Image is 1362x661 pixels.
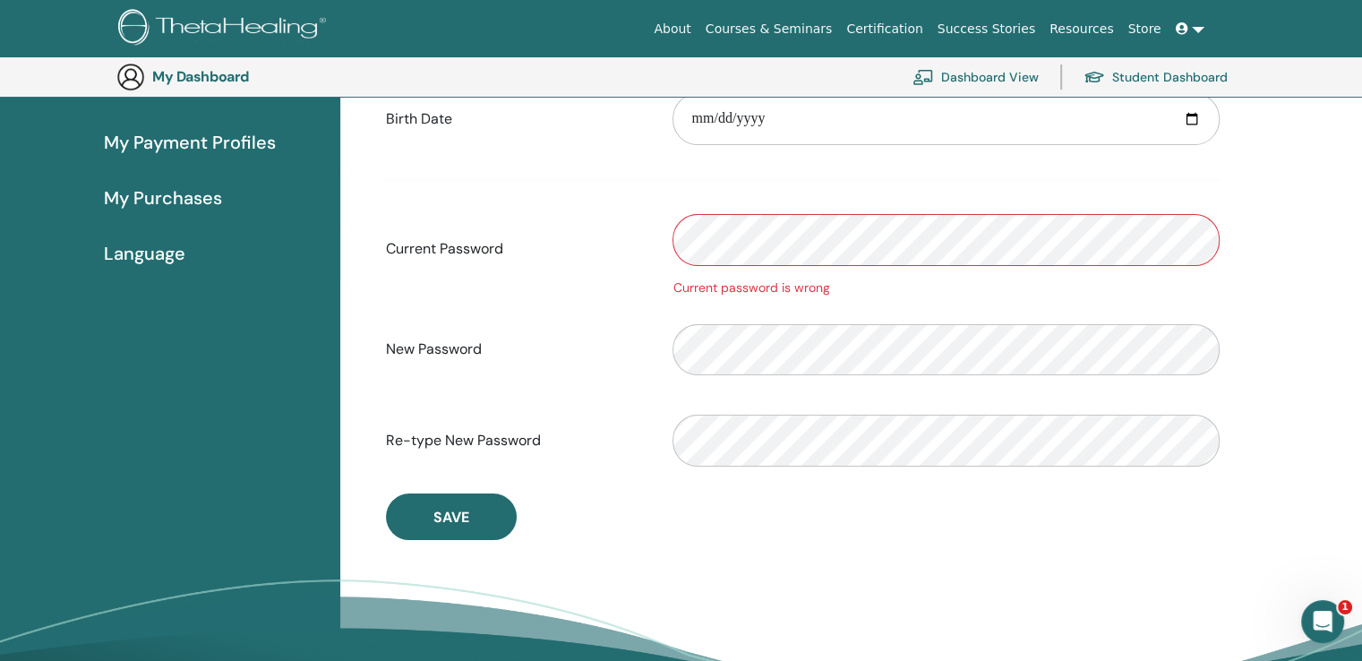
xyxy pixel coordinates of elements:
a: Store [1121,13,1169,46]
label: Current Password [373,232,659,266]
img: logo.png [118,9,332,49]
img: chalkboard-teacher.svg [912,69,934,85]
span: 1 [1338,600,1352,614]
span: My Purchases [104,185,222,211]
a: Resources [1042,13,1121,46]
label: Re-type New Password [373,424,659,458]
h3: My Dashboard [152,68,331,85]
iframe: Intercom live chat [1301,600,1344,643]
div: Current password is wrong [672,279,1220,297]
a: Courses & Seminars [698,13,840,46]
a: Success Stories [930,13,1042,46]
a: Certification [839,13,929,46]
img: graduation-cap.svg [1084,70,1105,85]
a: About [647,13,698,46]
a: Dashboard View [912,57,1039,97]
label: New Password [373,332,659,366]
span: My Payment Profiles [104,129,276,156]
button: Save [386,494,517,540]
label: Birth Date [373,102,659,136]
span: Save [433,508,469,527]
img: generic-user-icon.jpg [116,63,145,91]
a: Student Dashboard [1084,57,1228,97]
span: Language [104,240,185,267]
